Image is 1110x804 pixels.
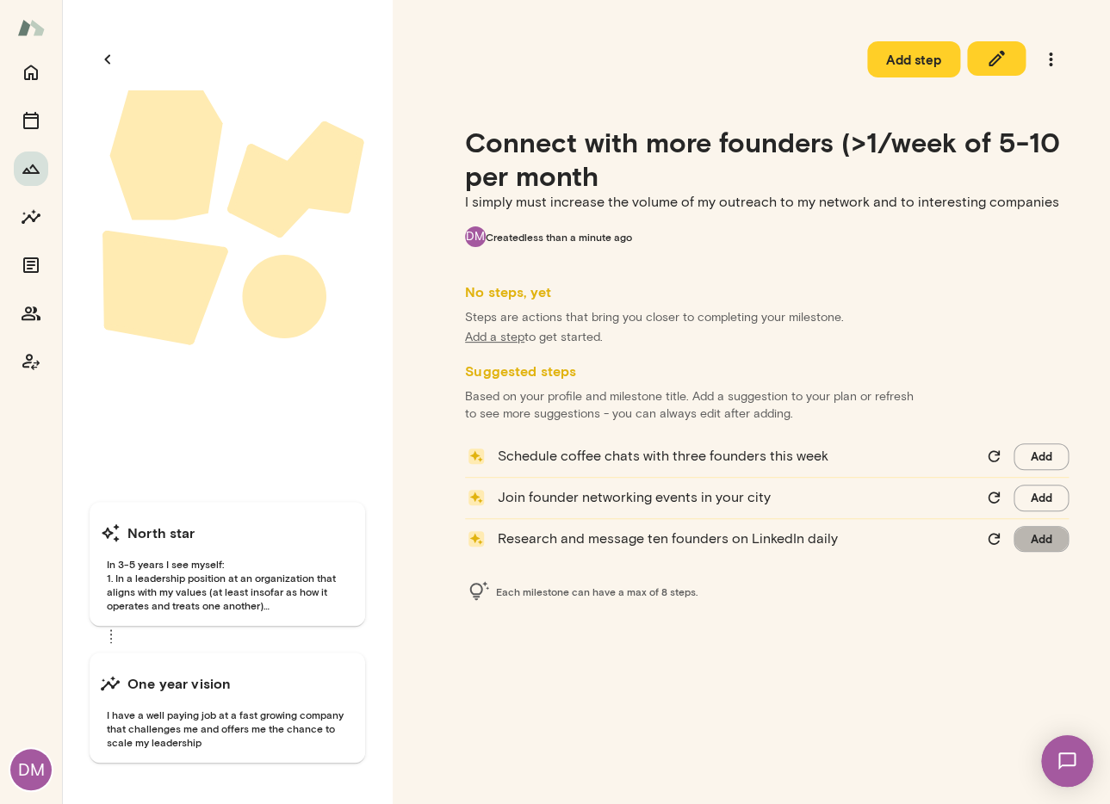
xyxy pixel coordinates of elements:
button: Add step [867,41,960,77]
button: Add [1014,526,1069,553]
button: Coach app [14,344,48,379]
button: Growth Plan [14,152,48,186]
button: Home [14,55,48,90]
h6: Suggested steps [465,361,1069,381]
p: Schedule coffee chats with three founders this week [498,446,974,467]
p: Based on your profile and milestone title. Add a suggestion to your plan or refresh [465,388,1069,405]
span: In 3-5 years I see myself: 1. In a leadership position at an organization that aligns with my val... [100,557,355,612]
p: Join founder networking events in your city [498,487,974,508]
button: North starIn 3-5 years I see myself: 1. In a leadership position at an organization that aligns w... [90,502,365,626]
button: Members [14,296,48,331]
h6: No steps, yet [465,281,1069,302]
p: to see more suggestions - you can always edit after adding. [465,405,1069,423]
p: I simply must increase the volume of my outreach to my network and to interesting companies [465,192,1069,213]
button: One year visionI have a well paying job at a fast growing company that challenges me and offers m... [90,652,365,763]
p: to get started. [524,329,603,346]
div: DM [465,226,486,247]
button: Insights [14,200,48,234]
p: Add a step [465,329,524,346]
h6: North star [127,523,195,543]
img: Mento [17,11,45,44]
button: Documents [14,248,48,282]
button: Add [1014,485,1069,511]
span: I have a well paying job at a fast growing company that challenges me and offers me the chance to... [100,708,355,749]
h4: Connect with more founders (>1/week of 5-10 per month [465,126,1069,192]
span: Each milestone can have a max of 8 steps. [496,584,698,598]
p: Steps are actions that bring you closer to completing your milestone. [465,309,1069,326]
div: DM [10,749,52,790]
h6: One year vision [127,673,231,694]
span: Created less than a minute ago [486,230,632,244]
p: Research and message ten founders on LinkedIn daily [498,529,974,549]
button: Add [1014,443,1069,470]
button: Sessions [14,103,48,138]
